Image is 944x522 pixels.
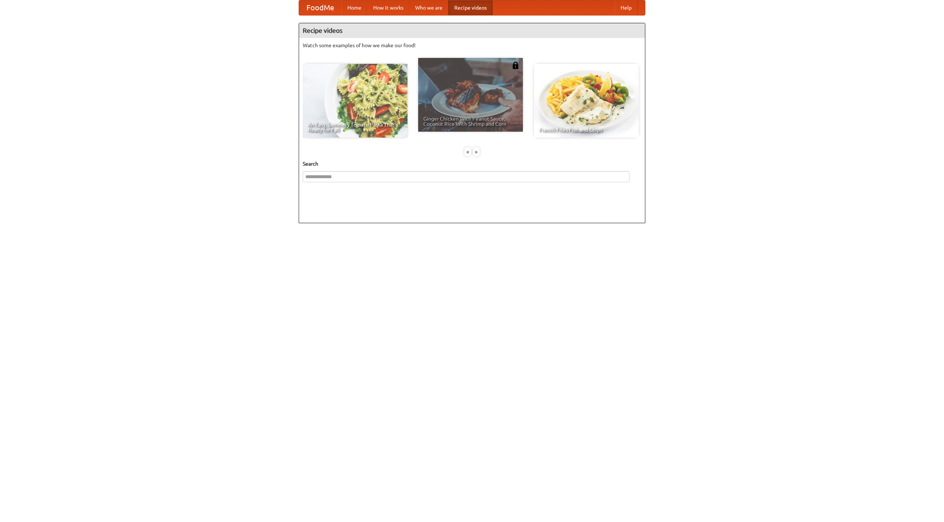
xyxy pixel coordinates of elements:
[303,42,641,49] p: Watch some examples of how we make our food!
[615,0,638,15] a: Help
[409,0,448,15] a: Who we are
[341,0,367,15] a: Home
[303,160,641,167] h5: Search
[473,147,480,156] div: »
[448,0,493,15] a: Recipe videos
[464,147,471,156] div: «
[367,0,409,15] a: How it works
[303,64,407,138] a: An Easy, Summery Tomato Pasta That's Ready for Fall
[534,64,639,138] a: French Fries Fish and Chips
[539,127,634,132] span: French Fries Fish and Chips
[299,0,341,15] a: FoodMe
[308,122,402,132] span: An Easy, Summery Tomato Pasta That's Ready for Fall
[512,62,519,69] img: 483408.png
[299,23,645,38] h4: Recipe videos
